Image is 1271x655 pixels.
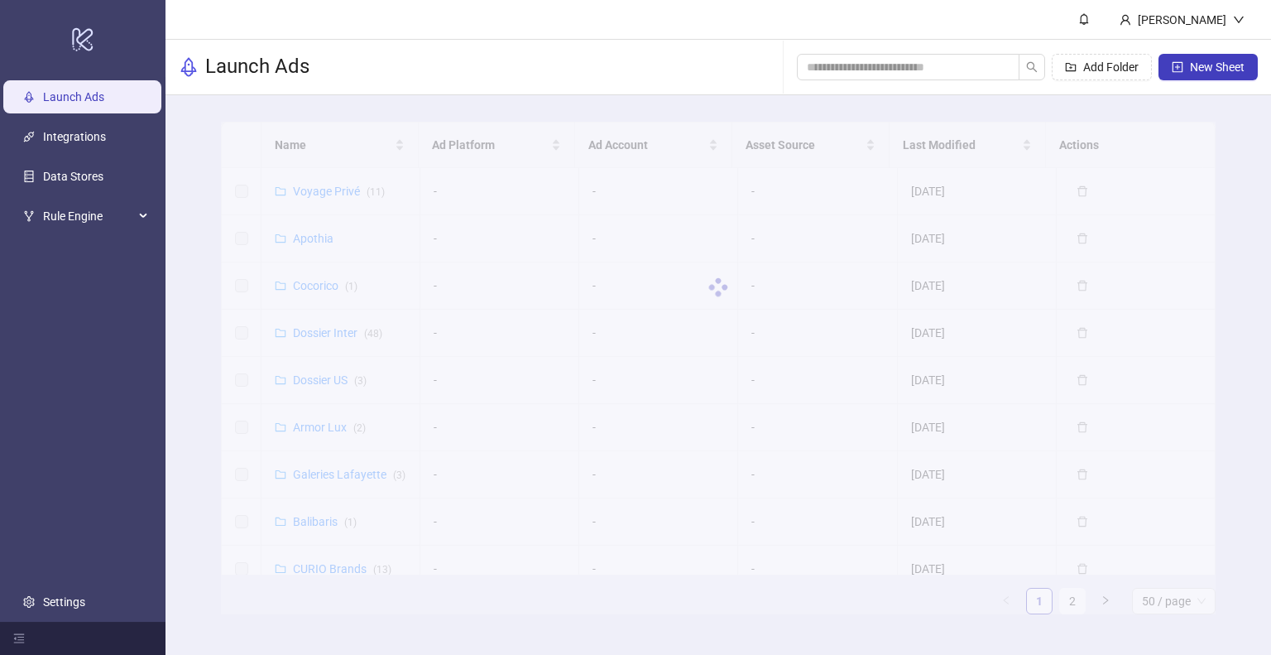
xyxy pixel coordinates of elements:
[43,90,104,104] a: Launch Ads
[43,200,134,233] span: Rule Engine
[1233,14,1245,26] span: down
[1190,60,1245,74] span: New Sheet
[1078,13,1090,25] span: bell
[43,595,85,609] a: Settings
[13,633,25,644] span: menu-fold
[1026,61,1038,73] span: search
[1172,61,1183,73] span: plus-square
[43,170,103,183] a: Data Stores
[205,54,309,80] h3: Launch Ads
[1065,61,1077,73] span: folder-add
[179,57,199,77] span: rocket
[1052,54,1152,80] button: Add Folder
[1120,14,1131,26] span: user
[1131,11,1233,29] div: [PERSON_NAME]
[43,130,106,143] a: Integrations
[23,210,35,222] span: fork
[1083,60,1139,74] span: Add Folder
[1158,54,1258,80] button: New Sheet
